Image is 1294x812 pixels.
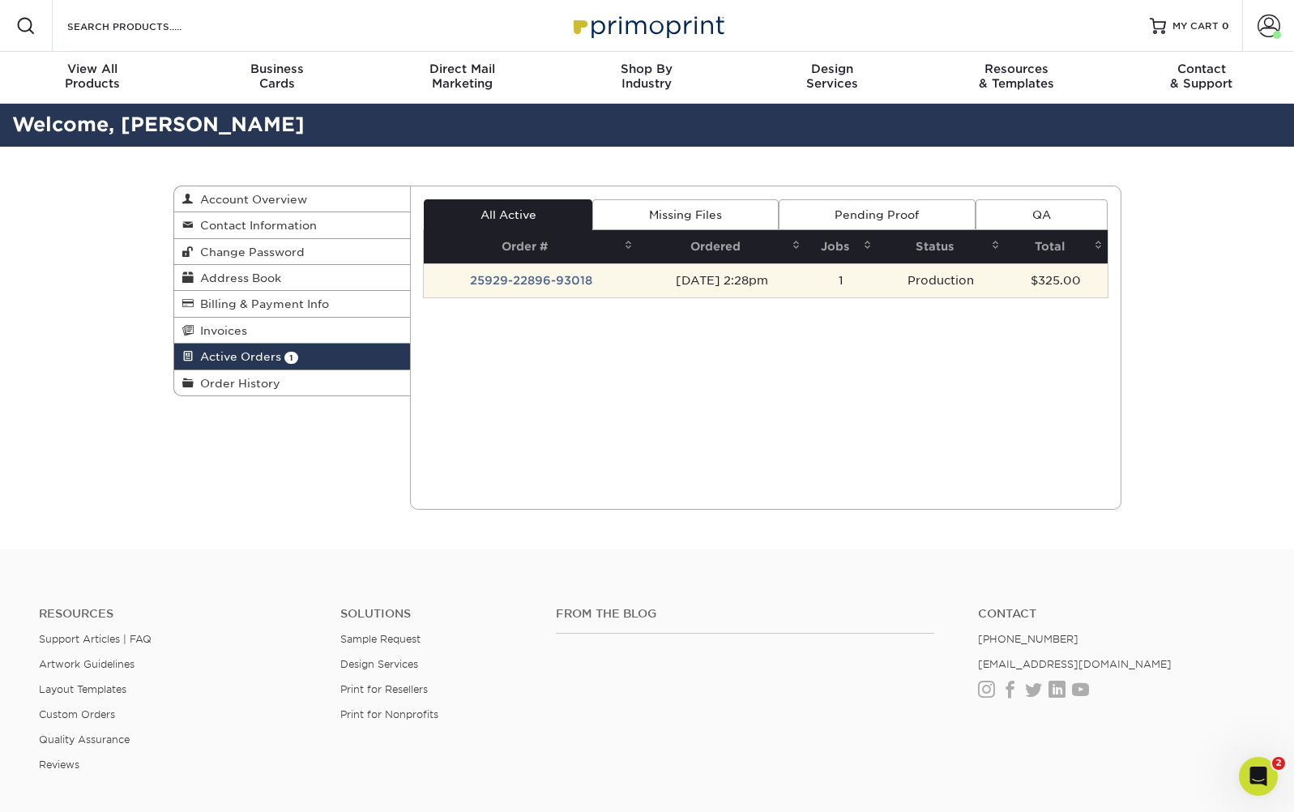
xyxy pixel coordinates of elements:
[424,199,592,230] a: All Active
[340,683,428,695] a: Print for Resellers
[39,633,152,645] a: Support Articles | FAQ
[877,230,1005,263] th: Status
[566,8,728,43] img: Primoprint
[194,246,305,259] span: Change Password
[174,186,411,212] a: Account Overview
[185,62,369,76] span: Business
[340,708,438,720] a: Print for Nonprofits
[39,683,126,695] a: Layout Templates
[369,62,554,76] span: Direct Mail
[1005,230,1108,263] th: Total
[554,62,739,76] span: Shop By
[185,52,369,104] a: BusinessCards
[174,370,411,395] a: Order History
[424,263,638,297] td: 25929-22896-93018
[174,344,411,370] a: Active Orders 1
[1272,757,1285,770] span: 2
[194,377,280,390] span: Order History
[424,230,638,263] th: Order #
[174,291,411,317] a: Billing & Payment Info
[174,318,411,344] a: Invoices
[340,607,532,621] h4: Solutions
[174,239,411,265] a: Change Password
[925,62,1109,76] span: Resources
[779,199,976,230] a: Pending Proof
[39,708,115,720] a: Custom Orders
[174,265,411,291] a: Address Book
[194,297,329,310] span: Billing & Payment Info
[1109,62,1294,76] span: Contact
[1109,52,1294,104] a: Contact& Support
[554,62,739,91] div: Industry
[638,263,805,297] td: [DATE] 2:28pm
[340,633,421,645] a: Sample Request
[1005,263,1108,297] td: $325.00
[925,62,1109,91] div: & Templates
[1222,20,1229,32] span: 0
[194,271,281,284] span: Address Book
[978,658,1172,670] a: [EMAIL_ADDRESS][DOMAIN_NAME]
[1172,19,1219,33] span: MY CART
[340,658,418,670] a: Design Services
[805,263,877,297] td: 1
[925,52,1109,104] a: Resources& Templates
[194,219,317,232] span: Contact Information
[978,633,1078,645] a: [PHONE_NUMBER]
[554,52,739,104] a: Shop ByIndustry
[978,607,1255,621] a: Contact
[369,62,554,91] div: Marketing
[39,658,135,670] a: Artwork Guidelines
[877,263,1005,297] td: Production
[194,350,281,363] span: Active Orders
[1109,62,1294,91] div: & Support
[39,607,316,621] h4: Resources
[1239,757,1278,796] iframe: Intercom live chat
[66,16,224,36] input: SEARCH PRODUCTS.....
[194,193,307,206] span: Account Overview
[976,199,1107,230] a: QA
[39,733,130,746] a: Quality Assurance
[805,230,877,263] th: Jobs
[284,352,298,364] span: 1
[185,62,369,91] div: Cards
[592,199,778,230] a: Missing Files
[174,212,411,238] a: Contact Information
[638,230,805,263] th: Ordered
[740,62,925,76] span: Design
[556,607,934,621] h4: From the Blog
[369,52,554,104] a: Direct MailMarketing
[740,52,925,104] a: DesignServices
[740,62,925,91] div: Services
[194,324,247,337] span: Invoices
